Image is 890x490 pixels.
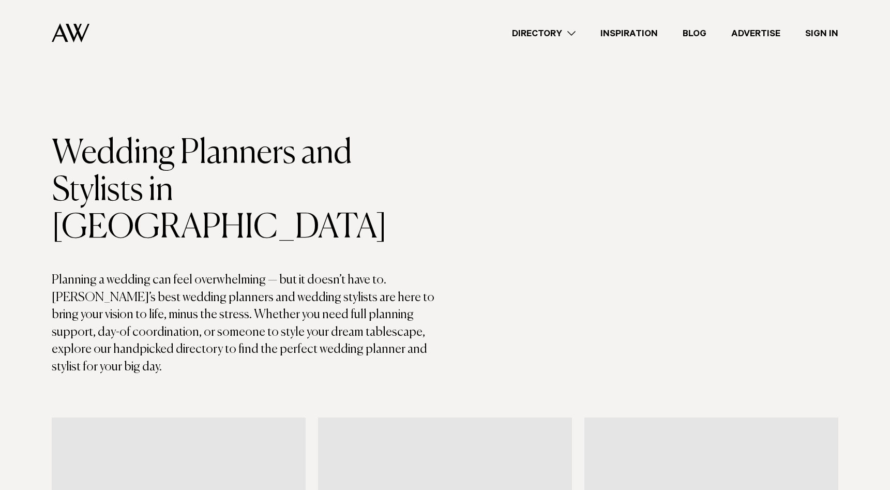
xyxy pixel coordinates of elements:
[719,26,793,40] a: Advertise
[52,135,445,247] h1: Wedding Planners and Stylists in [GEOGRAPHIC_DATA]
[52,272,445,376] p: Planning a wedding can feel overwhelming — but it doesn’t have to. [PERSON_NAME]’s best wedding p...
[670,26,719,40] a: Blog
[793,26,851,40] a: Sign In
[500,26,588,40] a: Directory
[52,23,89,42] img: Auckland Weddings Logo
[588,26,670,40] a: Inspiration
